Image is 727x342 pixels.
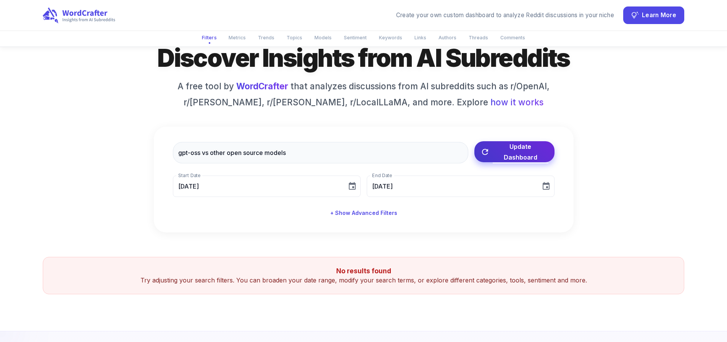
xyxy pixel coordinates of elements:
[372,172,392,179] label: End Date
[224,31,250,44] button: Metrics
[496,31,530,44] button: Comments
[410,31,431,44] button: Links
[197,31,221,44] button: Filters
[345,179,360,194] button: Choose date, selected date is Aug 5, 2025
[642,10,676,21] span: Learn More
[474,141,555,162] button: Update Dashboard
[396,11,614,20] div: Create your own custom dashboard to analyze Reddit discussions in your niche
[367,176,535,197] input: MM/DD/YYYY
[52,266,675,276] h5: No results found
[464,31,493,44] button: Threads
[374,31,407,44] button: Keywords
[339,31,371,44] button: Sentiment
[52,276,675,285] p: Try adjusting your search filters. You can broaden your date range, modify your search terms, or ...
[490,96,543,109] span: how it works
[173,176,342,197] input: MM/DD/YYYY
[97,42,631,74] h1: Discover Insights from AI Subreddits
[327,206,400,220] button: + Show Advanced Filters
[538,179,554,194] button: Choose date, selected date is Aug 17, 2025
[310,31,336,44] button: Models
[178,172,200,179] label: Start Date
[173,80,555,108] h6: A free tool by that analyzes discussions from AI subreddits such as r/OpenAI, r/[PERSON_NAME], r/...
[253,31,279,44] button: Trends
[623,6,684,24] button: Learn More
[236,81,288,91] a: WordCrafter
[434,31,461,44] button: Authors
[173,142,468,163] input: Filter discussions about AI on Reddit by keyword
[282,31,307,44] button: Topics
[493,141,548,163] span: Update Dashboard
